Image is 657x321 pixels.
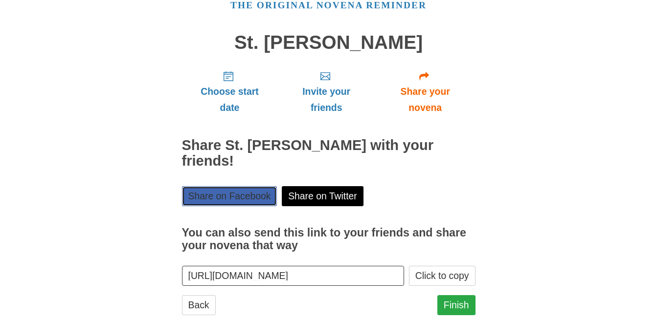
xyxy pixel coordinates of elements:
[385,84,466,116] span: Share your novena
[182,295,216,315] a: Back
[182,227,476,252] h3: You can also send this link to your friends and share your novena that way
[375,63,476,121] a: Share your novena
[182,186,277,206] a: Share on Facebook
[437,295,476,315] a: Finish
[182,32,476,53] h1: St. [PERSON_NAME]
[192,84,268,116] span: Choose start date
[182,138,476,169] h2: Share St. [PERSON_NAME] with your friends!
[287,84,365,116] span: Invite your friends
[409,266,476,286] button: Click to copy
[182,63,278,121] a: Choose start date
[277,63,375,121] a: Invite your friends
[282,186,363,206] a: Share on Twitter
